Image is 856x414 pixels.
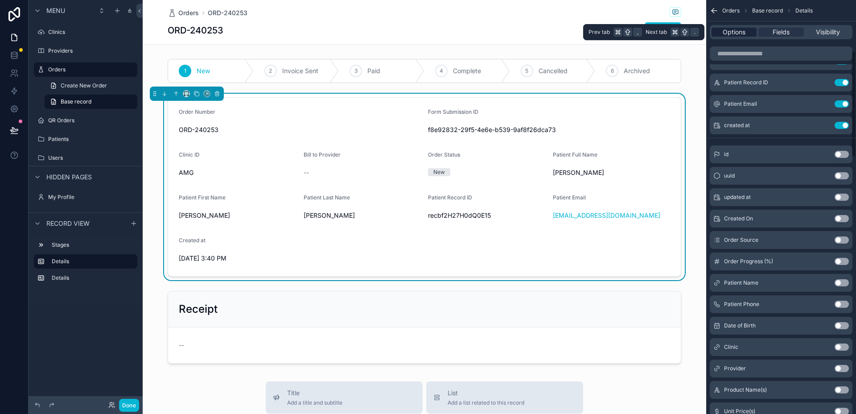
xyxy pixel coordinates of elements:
span: [PERSON_NAME] [179,211,296,220]
span: Order Source [724,236,758,244]
span: Provider [724,365,746,372]
span: Visibility [816,28,840,37]
span: Form Submission ID [428,108,478,115]
button: Edit [645,22,681,38]
span: Next tab [646,29,667,36]
a: My Profile [34,190,137,204]
span: Patient First Name [179,194,226,201]
h1: ORD-240253 [168,24,223,37]
label: Clinics [48,29,136,36]
label: Patients [48,136,136,143]
a: Orders [34,62,137,77]
label: My Profile [48,194,136,201]
span: Prev tab [588,29,610,36]
a: Patients [34,132,137,146]
div: New [433,168,445,176]
span: Patient Last Name [304,194,350,201]
span: Patient Record ID [724,79,768,86]
span: Add a title and subtitle [287,399,342,406]
a: Providers [34,44,137,58]
span: Patient Name [724,279,758,286]
span: List [448,389,524,397]
span: Patient Full Name [553,151,597,158]
span: Patient Email [553,194,586,201]
span: Created at [179,237,206,244]
button: TitleAdd a title and subtitle [266,381,423,414]
label: Details [52,274,134,282]
button: Done [119,399,139,412]
span: uuid [724,172,735,179]
a: Users [34,151,137,165]
span: Order Status [428,151,460,158]
span: Patient Phone [724,301,759,308]
a: Create New Order [45,79,137,93]
span: Clinic [724,344,738,351]
span: Created On [724,215,753,222]
a: [EMAIL_ADDRESS][DOMAIN_NAME] [553,211,660,220]
div: scrollable content [29,234,143,294]
span: ORD-240253 [179,125,421,134]
span: [DATE] 3:40 PM [179,254,296,263]
span: AMG [179,168,296,177]
span: Patient Record ID [428,194,472,201]
span: id [724,151,728,158]
label: Details [52,258,130,265]
a: Base record [45,95,137,109]
span: [PERSON_NAME] [304,211,421,220]
a: QR Orders [34,113,137,128]
span: Hidden pages [46,173,92,182]
button: ListAdd a list related to this record [426,381,583,414]
span: Date of Birth [724,322,756,329]
span: created at [724,122,750,129]
label: Orders [48,66,132,73]
span: . [691,29,698,36]
span: Clinic ID [179,151,200,158]
a: Orders [168,8,199,17]
span: Base record [752,7,783,14]
span: [PERSON_NAME] [553,168,671,177]
label: Providers [48,47,136,54]
label: QR Orders [48,117,136,124]
span: Title [287,389,342,397]
span: Bill to Provider [304,151,341,158]
span: Order Number [179,108,215,115]
span: Orders [178,8,199,17]
span: -- [304,168,309,177]
span: Details [795,7,813,14]
span: Order Progress (%) [724,258,773,265]
span: f8e92832-29f5-4e6e-b539-9af8f26dca73 [428,125,670,134]
span: Base record [61,98,91,105]
span: Fields [773,28,790,37]
span: , [634,29,641,36]
span: recbf2H27H0dQ0E15 [428,211,546,220]
span: Create New Order [61,82,107,89]
span: Record view [46,219,90,228]
span: Product Name(s) [724,386,767,393]
span: updated at [724,194,751,201]
label: Users [48,154,136,161]
span: Options [723,28,745,37]
span: Orders [722,7,740,14]
span: Add a list related to this record [448,399,524,406]
span: Patient Email [724,100,757,108]
a: ORD-240253 [208,8,247,17]
span: Menu [46,6,65,15]
a: Clinics [34,25,137,39]
label: Stages [52,241,134,248]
